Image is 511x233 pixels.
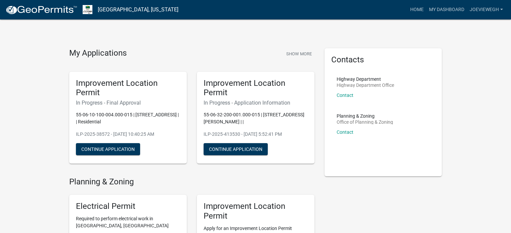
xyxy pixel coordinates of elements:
[76,78,180,98] h5: Improvement Location Permit
[204,78,308,98] h5: Improvement Location Permit
[76,100,180,106] h6: In Progress - Final Approval
[83,5,92,14] img: Morgan County, Indiana
[337,83,394,88] p: Highway Department Office
[98,4,178,15] a: [GEOGRAPHIC_DATA], [US_STATE]
[76,215,180,229] p: Required to perform electrical work in [GEOGRAPHIC_DATA], [GEOGRAPHIC_DATA]
[76,201,180,211] h5: Electrical Permit
[204,143,268,155] button: Continue Application
[408,3,426,16] a: Home
[204,111,308,125] p: 55-06-32-200-001.000-015 | [STREET_ADDRESS][PERSON_NAME] | |
[337,120,393,124] p: Office of Planning & Zoning
[337,129,353,135] a: Contact
[204,131,308,138] p: ILP-2025-413530 - [DATE] 5:52:41 PM
[76,131,180,138] p: ILP-2025-38572 - [DATE] 10:40:25 AM
[337,114,393,118] p: Planning & Zoning
[426,3,467,16] a: My Dashboard
[204,201,308,221] h5: Improvement Location Permit
[76,111,180,125] p: 55-06-10-100-004.000-015 | [STREET_ADDRESS] | | Residential
[337,93,353,98] a: Contact
[204,100,308,106] h6: In Progress - Application Information
[69,48,127,58] h4: My Applications
[331,55,435,65] h5: Contacts
[467,3,506,16] a: JoeViewegh
[76,143,140,155] button: Continue Application
[69,177,314,187] h4: Planning & Zoning
[204,225,308,232] p: Apply for an Improvement Location Permit
[337,77,394,81] p: Highway Department
[284,48,314,59] button: Show More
